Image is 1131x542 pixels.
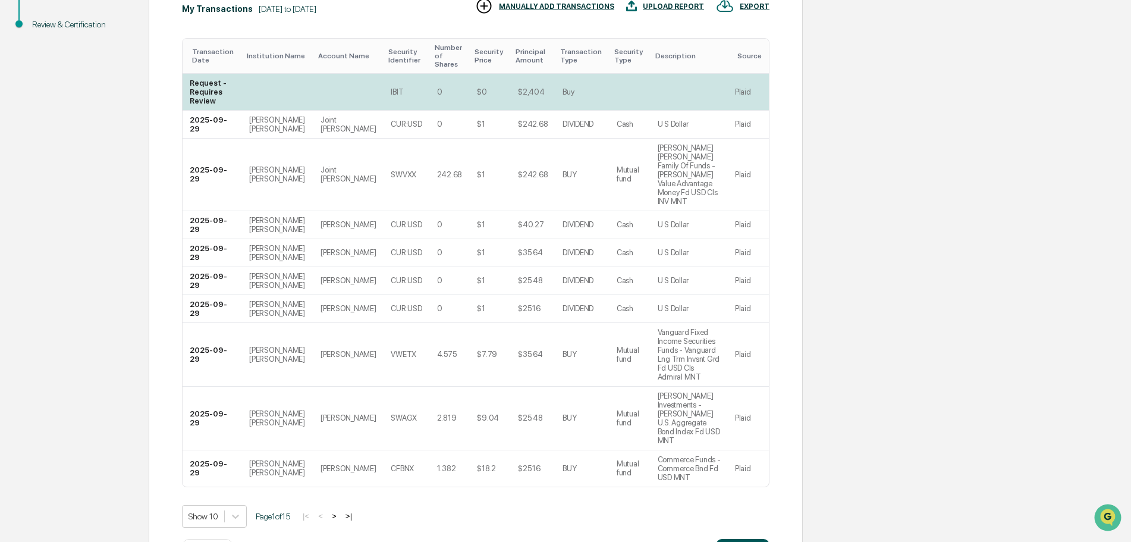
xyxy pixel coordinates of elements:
[391,276,422,285] div: CUR:USD
[183,323,242,387] td: 2025-09-29
[617,248,633,257] div: Cash
[728,139,769,211] td: Plaid
[518,350,542,359] div: $35.64
[614,48,646,64] div: Toggle SortBy
[32,18,130,31] div: Review & Certification
[391,120,422,129] div: CUR:USD
[12,91,33,112] img: 1746055101610-c473b297-6a78-478c-a979-82029cc54cd1
[183,239,242,267] td: 2025-09-29
[84,201,144,211] a: Powered byPylon
[477,413,499,422] div: $9.04
[617,459,643,477] div: Mutual fund
[313,387,384,450] td: [PERSON_NAME]
[391,220,422,229] div: CUR:USD
[658,304,689,313] div: U S Dollar
[388,48,425,64] div: Toggle SortBy
[183,387,242,450] td: 2025-09-29
[437,350,457,359] div: 4.575
[249,409,306,427] div: [PERSON_NAME] [PERSON_NAME]
[658,220,689,229] div: U S Dollar
[477,120,485,129] div: $1
[658,120,689,129] div: U S Dollar
[437,464,456,473] div: 1.382
[658,143,721,206] div: [PERSON_NAME] [PERSON_NAME] Family Of Funds - [PERSON_NAME] Value Advantage Money Fd USD Cls INV MNT
[518,220,543,229] div: $40.27
[437,276,442,285] div: 0
[563,120,593,129] div: DIVIDEND
[12,25,216,44] p: How can we help?
[313,111,384,139] td: Joint [PERSON_NAME]
[183,111,242,139] td: 2025-09-29
[477,350,497,359] div: $7.79
[313,211,384,239] td: [PERSON_NAME]
[12,151,21,161] div: 🖐️
[658,276,689,285] div: U S Dollar
[655,52,723,60] div: Toggle SortBy
[190,79,235,105] div: Request - Requires Review
[249,346,306,364] div: [PERSON_NAME] [PERSON_NAME]
[183,267,242,295] td: 2025-09-29
[728,323,769,387] td: Plaid
[391,248,422,257] div: CUR:USD
[728,211,769,239] td: Plaid
[437,120,442,129] div: 0
[477,304,485,313] div: $1
[617,120,633,129] div: Cash
[728,267,769,295] td: Plaid
[437,413,457,422] div: 2.819
[12,174,21,183] div: 🔎
[516,48,551,64] div: Toggle SortBy
[563,304,593,313] div: DIVIDEND
[40,103,155,112] div: We're offline, we'll be back soon
[563,276,593,285] div: DIVIDEND
[518,120,548,129] div: $242.68
[202,95,216,109] button: Start new chat
[247,52,309,60] div: Toggle SortBy
[518,464,540,473] div: $25.16
[7,145,81,167] a: 🖐️Preclearance
[328,511,340,521] button: >
[249,115,306,133] div: [PERSON_NAME] [PERSON_NAME]
[118,202,144,211] span: Pylon
[342,511,356,521] button: >|
[518,87,544,96] div: $2,404
[249,272,306,290] div: [PERSON_NAME] [PERSON_NAME]
[183,450,242,487] td: 2025-09-29
[249,244,306,262] div: [PERSON_NAME] [PERSON_NAME]
[391,464,414,473] div: CFBNX
[518,276,542,285] div: $25.48
[40,91,195,103] div: Start new chat
[183,211,242,239] td: 2025-09-29
[477,220,485,229] div: $1
[518,413,542,422] div: $25.48
[563,413,576,422] div: BUY
[313,267,384,295] td: [PERSON_NAME]
[192,48,237,64] div: Toggle SortBy
[658,455,721,482] div: Commerce Funds - Commerce Bnd Fd USD MNT
[437,248,442,257] div: 0
[183,139,242,211] td: 2025-09-29
[249,216,306,234] div: [PERSON_NAME] [PERSON_NAME]
[313,295,384,323] td: [PERSON_NAME]
[477,170,485,179] div: $1
[182,4,253,14] div: My Transactions
[437,220,442,229] div: 0
[728,111,769,139] td: Plaid
[7,168,80,189] a: 🔎Data Lookup
[86,151,96,161] div: 🗄️
[737,52,764,60] div: Toggle SortBy
[437,87,442,96] div: 0
[313,450,384,487] td: [PERSON_NAME]
[728,450,769,487] td: Plaid
[437,304,442,313] div: 0
[518,248,542,257] div: $35.64
[315,511,326,521] button: <
[391,413,417,422] div: SWAGX
[728,74,769,111] td: Plaid
[249,300,306,318] div: [PERSON_NAME] [PERSON_NAME]
[437,170,462,179] div: 242.68
[183,295,242,323] td: 2025-09-29
[617,346,643,364] div: Mutual fund
[477,276,485,285] div: $1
